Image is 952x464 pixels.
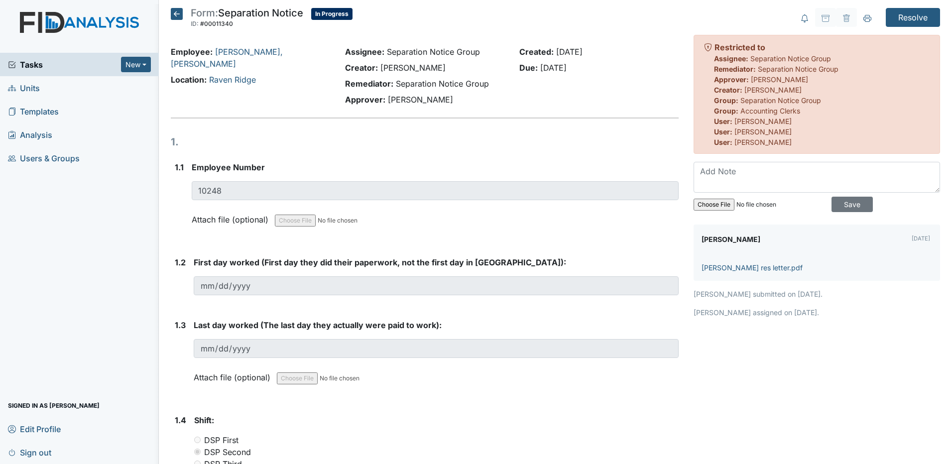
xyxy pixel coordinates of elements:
span: [PERSON_NAME] [744,86,802,94]
span: Separation Notice Group [740,96,821,105]
strong: Employee: [171,47,213,57]
strong: Remediator: [714,65,756,73]
span: Last day worked (The last day they actually were paid to work): [194,320,442,330]
span: [PERSON_NAME] [388,95,453,105]
span: In Progress [311,8,353,20]
span: Units [8,80,40,96]
label: Attach file (optional) [194,366,274,383]
div: Separation Notice [191,8,303,30]
label: Attach file (optional) [192,208,272,226]
h1: 1. [171,134,679,149]
label: 1.2 [175,256,186,268]
strong: User: [714,117,732,125]
strong: Approver: [714,75,749,84]
label: 1.4 [175,414,186,426]
span: Accounting Clerks [740,107,800,115]
input: Resolve [886,8,940,27]
p: [PERSON_NAME] submitted on [DATE]. [694,289,940,299]
span: Shift: [194,415,214,425]
strong: Approver: [345,95,385,105]
strong: Assignee: [714,54,748,63]
span: Separation Notice Group [387,47,480,57]
strong: Due: [519,63,538,73]
a: Raven Ridge [209,75,256,85]
a: [PERSON_NAME] res letter.pdf [702,263,803,272]
input: Save [832,197,873,212]
span: Separation Notice Group [396,79,489,89]
span: [PERSON_NAME] [734,117,792,125]
span: [PERSON_NAME] [734,127,792,136]
span: [DATE] [540,63,567,73]
a: Tasks [8,59,121,71]
span: #00011340 [200,20,233,27]
span: Separation Notice Group [758,65,838,73]
span: Employee Number [192,162,265,172]
label: 1.3 [175,319,186,331]
strong: Creator: [714,86,742,94]
button: New [121,57,151,72]
strong: Assignee: [345,47,384,57]
span: [PERSON_NAME] [734,138,792,146]
strong: Remediator: [345,79,393,89]
span: [PERSON_NAME] [380,63,446,73]
span: First day worked (First day they did their paperwork, not the first day in [GEOGRAPHIC_DATA]): [194,257,566,267]
label: DSP Second [204,446,251,458]
strong: Group: [714,96,738,105]
label: [PERSON_NAME] [702,232,760,246]
span: [PERSON_NAME] [751,75,808,84]
input: DSP Second [194,449,201,455]
label: 1.1 [175,161,184,173]
span: Edit Profile [8,421,61,437]
span: Sign out [8,445,51,460]
span: Users & Groups [8,150,80,166]
span: Templates [8,104,59,119]
span: Signed in as [PERSON_NAME] [8,398,100,413]
strong: User: [714,138,732,146]
p: [PERSON_NAME] assigned on [DATE]. [694,307,940,318]
span: ID: [191,20,199,27]
span: Analysis [8,127,52,142]
span: Form: [191,7,218,19]
span: [DATE] [556,47,583,57]
strong: User: [714,127,732,136]
a: [PERSON_NAME], [PERSON_NAME] [171,47,283,69]
strong: Creator: [345,63,378,73]
strong: Created: [519,47,554,57]
label: DSP First [204,434,238,446]
strong: Restricted to [714,42,765,52]
strong: Location: [171,75,207,85]
small: [DATE] [912,235,930,242]
strong: Group: [714,107,738,115]
input: DSP First [194,437,201,443]
span: Separation Notice Group [750,54,831,63]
